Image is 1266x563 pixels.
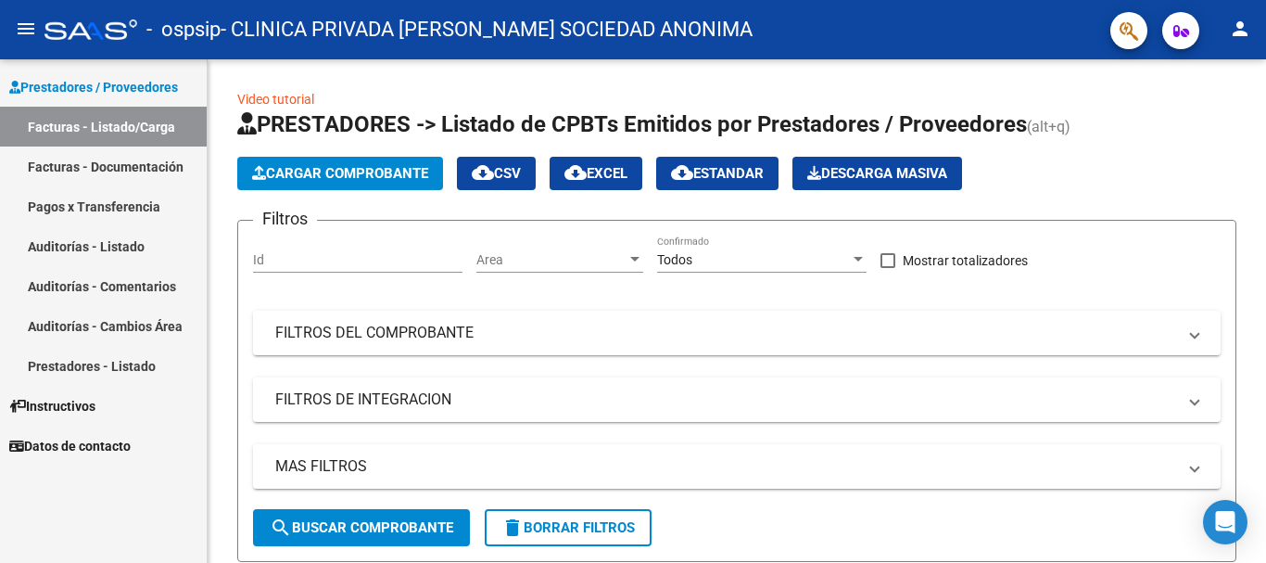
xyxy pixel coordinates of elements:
[501,517,524,539] mat-icon: delete
[253,377,1221,422] mat-expansion-panel-header: FILTROS DE INTEGRACION
[657,252,692,267] span: Todos
[9,396,95,416] span: Instructivos
[270,517,292,539] mat-icon: search
[275,390,1176,410] mat-panel-title: FILTROS DE INTEGRACION
[792,157,962,190] app-download-masive: Descarga masiva de comprobantes (adjuntos)
[550,157,642,190] button: EXCEL
[501,519,635,536] span: Borrar Filtros
[903,250,1028,272] span: Mostrar totalizadores
[9,436,131,456] span: Datos de contacto
[237,92,314,107] a: Video tutorial
[15,18,37,40] mat-icon: menu
[275,456,1176,477] mat-panel-title: MAS FILTROS
[252,165,428,182] span: Cargar Comprobante
[253,206,317,232] h3: Filtros
[564,161,587,184] mat-icon: cloud_download
[146,9,221,50] span: - ospsip
[485,509,652,546] button: Borrar Filtros
[1203,500,1247,544] div: Open Intercom Messenger
[275,323,1176,343] mat-panel-title: FILTROS DEL COMPROBANTE
[270,519,453,536] span: Buscar Comprobante
[1229,18,1251,40] mat-icon: person
[792,157,962,190] button: Descarga Masiva
[472,161,494,184] mat-icon: cloud_download
[221,9,753,50] span: - CLINICA PRIVADA [PERSON_NAME] SOCIEDAD ANONIMA
[1027,118,1070,135] span: (alt+q)
[671,165,764,182] span: Estandar
[237,157,443,190] button: Cargar Comprobante
[237,111,1027,137] span: PRESTADORES -> Listado de CPBTs Emitidos por Prestadores / Proveedores
[656,157,779,190] button: Estandar
[253,444,1221,489] mat-expansion-panel-header: MAS FILTROS
[564,165,627,182] span: EXCEL
[253,509,470,546] button: Buscar Comprobante
[807,165,947,182] span: Descarga Masiva
[9,77,178,97] span: Prestadores / Proveedores
[671,161,693,184] mat-icon: cloud_download
[472,165,521,182] span: CSV
[457,157,536,190] button: CSV
[253,311,1221,355] mat-expansion-panel-header: FILTROS DEL COMPROBANTE
[476,252,627,268] span: Area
